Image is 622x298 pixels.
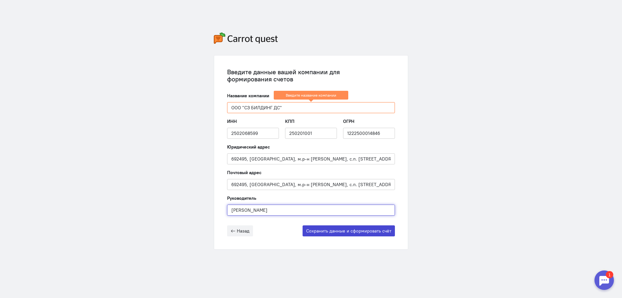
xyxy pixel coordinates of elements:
img: carrot-quest-logo.svg [214,32,278,44]
label: Название компании [227,92,269,99]
label: КПП [285,118,294,125]
input: Если есть [343,128,395,139]
div: 1 [15,4,22,11]
input: Название компании, например «ООО “Огого“» [227,102,395,113]
button: Назад [227,225,253,236]
label: ОГРН [343,118,354,125]
div: Введите название компании [274,91,348,100]
label: Руководитель [227,195,256,201]
input: ИНН компании [227,128,279,139]
input: ФИО руководителя [227,205,395,216]
span: Назад [237,228,249,234]
input: Почтовый адрес компании [227,179,395,190]
label: Почтовый адрес [227,169,261,176]
input: Если есть [285,128,337,139]
label: ИНН [227,118,237,125]
div: Введите данные вашей компании для формирования счетов [227,68,395,83]
button: Сохранить данные и сформировать счёт [303,225,395,236]
input: Юридический адрес компании [227,153,395,164]
label: Юридический адрес [227,144,270,150]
